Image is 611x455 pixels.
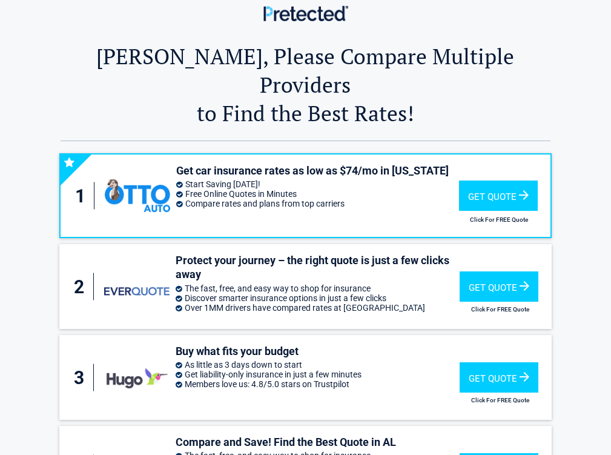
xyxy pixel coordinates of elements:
div: 2 [71,273,94,301]
li: Discover smarter insurance options in just a few clicks [176,293,460,303]
h3: Buy what fits your budget [176,344,460,358]
h3: Get car insurance rates as low as $74/mo in [US_STATE] [176,164,458,178]
li: The fast, free, and easy way to shop for insurance [176,284,460,293]
li: Get liability-only insurance in just a few minutes [176,370,460,379]
li: Compare rates and plans from top carriers [176,199,458,208]
li: Members love us: 4.8/5.0 stars on Trustpilot [176,379,460,389]
img: everquote's logo [104,287,170,296]
li: Over 1MM drivers have compared rates at [GEOGRAPHIC_DATA] [176,303,460,313]
h2: Click For FREE Quote [459,216,540,223]
h2: [PERSON_NAME], Please Compare Multiple Providers to Find the Best Rates! [61,42,550,127]
img: Main Logo [263,5,348,21]
h2: Click For FREE Quote [460,306,541,313]
li: Start Saving [DATE]! [176,179,458,189]
h2: Click For FREE Quote [460,397,541,404]
div: Get Quote [459,181,538,211]
div: 3 [71,364,94,391]
img: ottoinsurance's logo [105,179,170,212]
div: Get Quote [460,362,538,393]
h3: Protect your journey – the right quote is just a few clicks away [176,253,460,282]
li: Free Online Quotes in Minutes [176,189,458,199]
div: Get Quote [460,271,538,302]
div: 1 [73,182,95,210]
h3: Compare and Save! Find the Best Quote in AL [176,435,460,449]
li: As little as 3 days down to start [176,360,460,370]
img: withhugo's logo [104,357,170,397]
